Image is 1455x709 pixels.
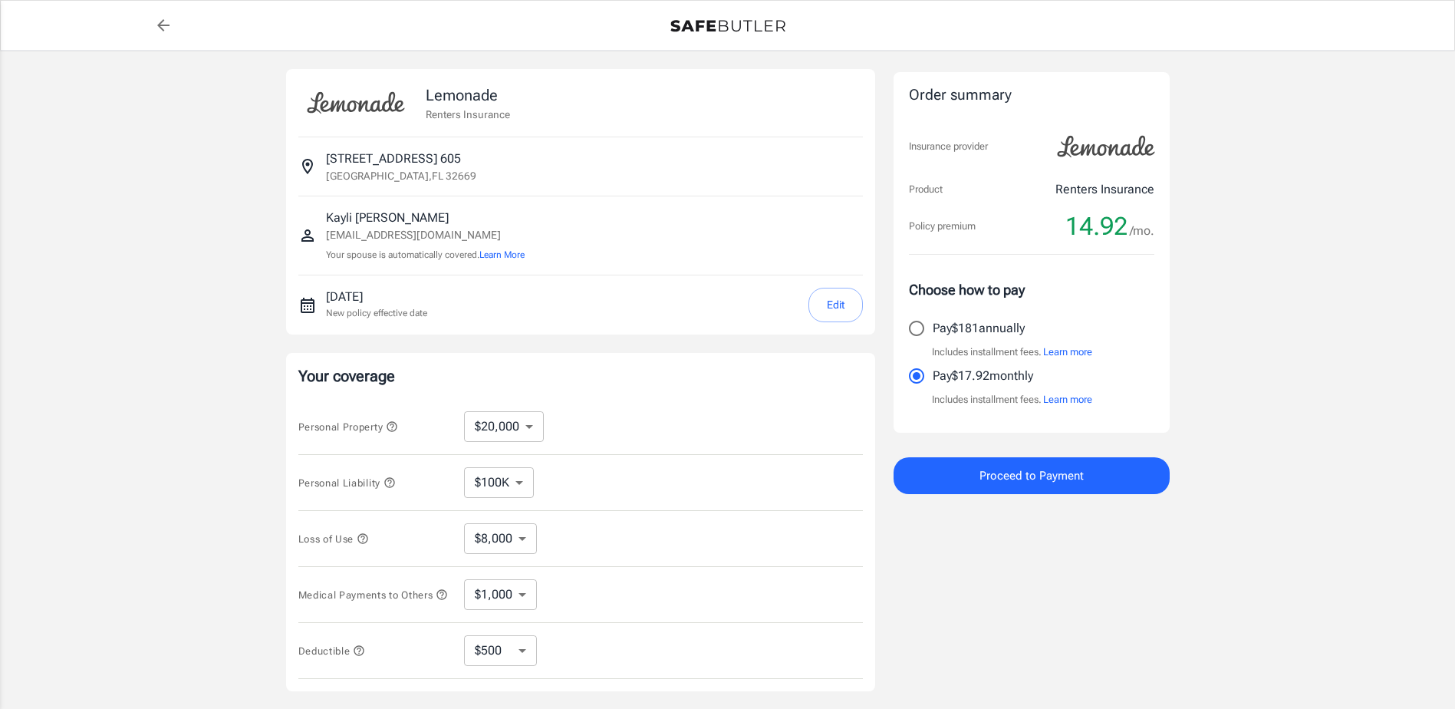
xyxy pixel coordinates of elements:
button: Loss of Use [298,529,369,548]
p: Pay $181 annually [933,319,1025,338]
p: Product [909,182,943,197]
p: Lemonade [426,84,510,107]
svg: Insured person [298,226,317,245]
p: Policy premium [909,219,976,234]
span: Personal Property [298,421,398,433]
button: Medical Payments to Others [298,585,449,604]
span: Loss of Use [298,533,369,545]
p: Includes installment fees. [932,392,1092,407]
button: Edit [808,288,863,322]
p: [GEOGRAPHIC_DATA] , FL 32669 [326,168,476,183]
img: Lemonade [1048,125,1164,168]
span: Deductible [298,645,366,657]
p: Pay $17.92 monthly [933,367,1033,385]
p: [DATE] [326,288,427,306]
span: /mo. [1130,220,1154,242]
p: Choose how to pay [909,279,1154,300]
p: Kayli [PERSON_NAME] [326,209,525,227]
button: Proceed to Payment [894,457,1170,494]
svg: Insured address [298,157,317,176]
p: [EMAIL_ADDRESS][DOMAIN_NAME] [326,227,525,243]
button: Personal Property [298,417,398,436]
button: Learn more [1043,392,1092,407]
img: Back to quotes [670,20,785,32]
a: back to quotes [148,10,179,41]
button: Personal Liability [298,473,396,492]
svg: New policy start date [298,296,317,315]
span: Personal Liability [298,477,396,489]
p: New policy effective date [326,306,427,320]
p: Includes installment fees. [932,345,1092,360]
p: Your coverage [298,365,863,387]
button: Learn More [479,248,525,262]
img: Lemonade [298,81,413,124]
span: Proceed to Payment [979,466,1084,486]
div: Order summary [909,84,1154,107]
p: Your spouse is automatically covered. [326,248,525,262]
span: Medical Payments to Others [298,589,449,601]
button: Learn more [1043,345,1092,360]
button: Deductible [298,641,366,660]
span: 14.92 [1065,211,1127,242]
p: Renters Insurance [426,107,510,122]
p: Renters Insurance [1055,180,1154,199]
p: Insurance provider [909,139,988,154]
p: [STREET_ADDRESS] 605 [326,150,461,168]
